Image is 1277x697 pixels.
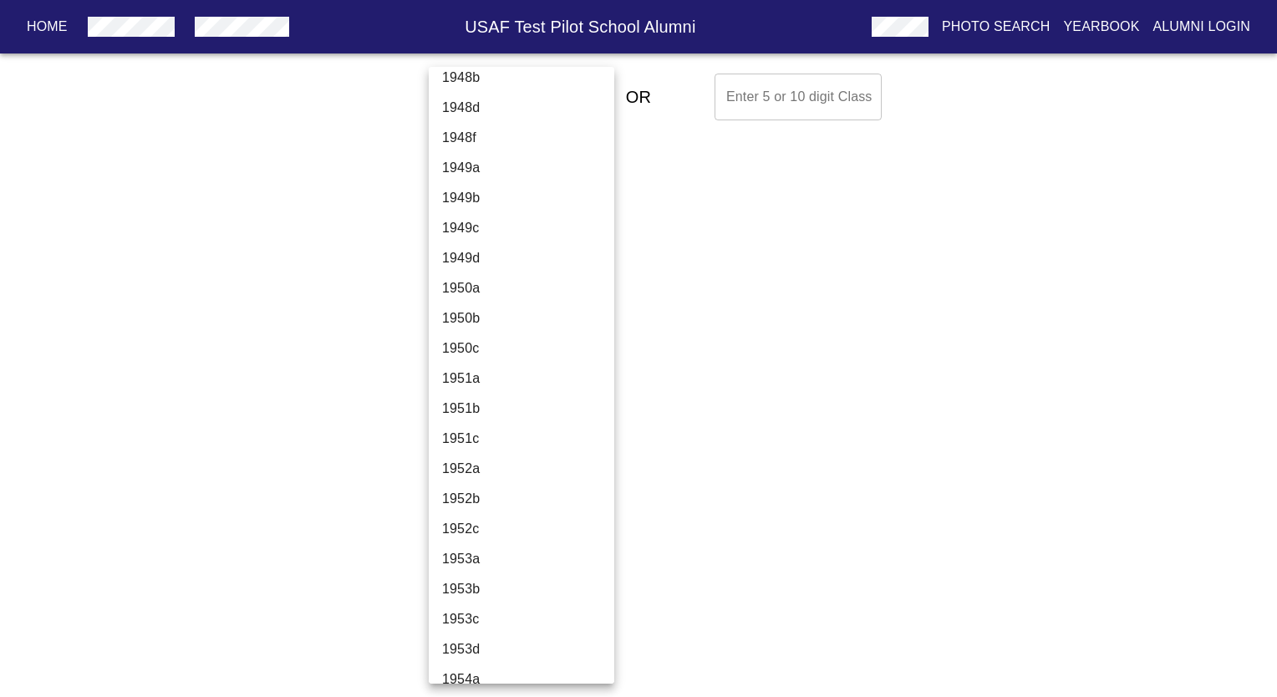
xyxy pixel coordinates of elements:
li: 1953a [429,544,627,574]
li: 1949c [429,213,627,243]
li: 1953d [429,634,627,664]
li: 1954a [429,664,627,694]
li: 1949b [429,183,627,213]
li: 1950a [429,273,627,303]
li: 1952a [429,454,627,484]
li: 1953b [429,574,627,604]
li: 1949a [429,153,627,183]
li: 1951b [429,394,627,424]
li: 1953c [429,604,627,634]
li: 1948f [429,123,627,153]
li: 1949d [429,243,627,273]
li: 1952c [429,514,627,544]
li: 1952b [429,484,627,514]
li: 1951a [429,364,627,394]
li: 1951c [429,424,627,454]
li: 1950c [429,333,627,364]
li: 1948d [429,93,627,123]
li: 1950b [429,303,627,333]
li: 1948b [429,63,627,93]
